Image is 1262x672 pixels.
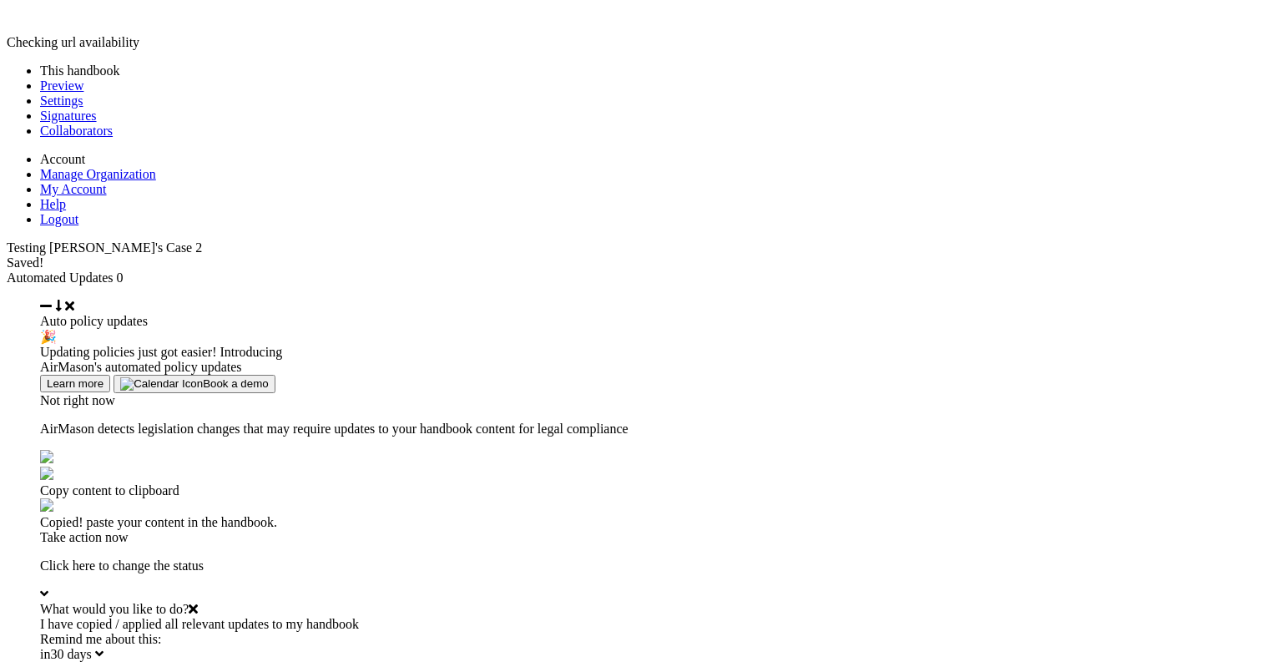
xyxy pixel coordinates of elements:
[40,467,53,480] img: copy.svg
[40,167,156,181] a: Manage Organization
[40,197,66,211] a: Help
[40,450,53,463] img: back.svg
[40,109,97,123] a: Signatures
[40,483,1255,498] div: Copy content to clipboard
[40,617,1255,632] div: I have copied / applied all relevant updates to my handbook
[7,270,114,285] span: Automated Updates
[40,375,110,392] button: Learn more
[40,329,1255,345] div: 🎉
[40,78,83,93] a: Preview
[7,35,139,49] span: Checking url availability
[114,375,275,393] button: Book a demo
[40,63,1255,78] li: This handbook
[40,422,1255,437] p: AirMason detects legislation changes that may require updates to your handbook content for legal ...
[40,530,129,544] span: Take action now
[40,498,53,512] img: copy.svg
[40,647,1255,662] div: in
[40,602,1255,617] div: What would you like to do?
[7,240,202,255] span: Testing [PERSON_NAME]'s Case 2
[40,314,148,328] span: Auto policy updates
[117,270,124,285] span: 0
[40,345,1255,360] div: Updating policies just got easier! Introducing
[40,152,1255,167] li: Account
[40,212,78,226] a: Logout
[40,360,1255,375] div: AirMason's automated policy updates
[50,647,91,661] span: 30 days
[7,255,43,270] span: Saved!
[120,377,203,391] img: Calendar Icon
[40,515,1255,530] div: Copied! paste your content in the handbook.
[40,393,1255,408] div: Not right now
[40,558,1255,573] p: Click here to change the status
[40,93,83,108] a: Settings
[40,124,113,138] a: Collaborators
[40,632,161,646] span: Remind me about this:
[40,182,107,196] a: My Account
